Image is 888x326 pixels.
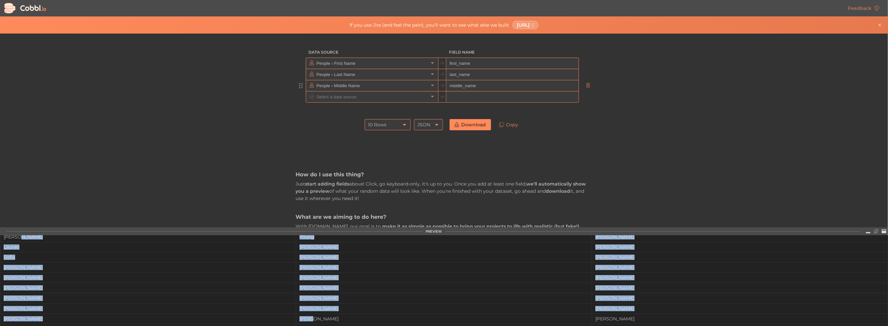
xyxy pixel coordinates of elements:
div: [PERSON_NAME] [592,295,888,301]
div: Lauren [0,244,296,250]
div: [PERSON_NAME] [0,265,296,270]
div: [PERSON_NAME] [296,265,592,270]
div: [PERSON_NAME] [296,295,592,301]
strong: make it as simple as possible to bring your projects to life with realistic (but fake!) data [296,223,580,237]
h3: How do I use this thing? [296,171,592,178]
div: [PERSON_NAME] [592,316,888,321]
div: [PERSON_NAME] [592,244,888,250]
p: With [DOMAIN_NAME], our goal is to . Maybe you have a project that, yeah, it looks fine, but it's... [296,223,592,267]
strong: start adding fields [305,181,350,187]
h3: Field Name [446,47,579,58]
div: Young [296,234,592,239]
div: [PERSON_NAME] [592,234,888,239]
div: [PERSON_NAME] [296,244,592,250]
input: Select a data source [315,91,429,102]
div: [PERSON_NAME] [0,316,296,321]
div: [PERSON_NAME] [296,306,592,311]
div: [PERSON_NAME] [592,265,888,270]
span: [URL] [517,22,530,28]
div: Sofia [0,255,296,260]
div: [PERSON_NAME] [0,295,296,301]
div: [PERSON_NAME] [592,306,888,311]
div: [PERSON_NAME] [296,255,592,260]
span: If you use Jira (and feel the pain), you'll want to see what else we built: [350,22,510,28]
div: JSON [418,119,431,130]
input: Select a data source [315,58,429,69]
a: Download [450,119,491,130]
input: Select a data source [315,80,429,91]
button: Close banner [876,21,884,29]
strong: download [546,188,570,194]
div: [PERSON_NAME] [0,306,296,311]
div: 10 Rows [368,119,387,130]
div: [PERSON_NAME] [296,316,592,321]
input: Select a data source [315,69,429,80]
p: Just above! Click, go keyboard-only, it's up to you. Once you add at least one field, of what you... [296,180,592,202]
div: PREVIEW [426,230,442,234]
a: Copy [494,119,523,130]
h3: Data Source [306,47,438,58]
div: [PERSON_NAME] [0,275,296,280]
div: [PERSON_NAME] [592,275,888,280]
div: [PERSON_NAME] [592,255,888,260]
div: [PERSON_NAME] [592,285,888,290]
div: [PERSON_NAME] [0,285,296,290]
div: [PERSON_NAME] [0,234,296,239]
a: Feedback [843,3,885,14]
a: [URL] [512,21,539,29]
h3: What are we aiming to do here? [296,213,592,220]
div: [PERSON_NAME] [296,275,592,280]
div: [PERSON_NAME] [296,285,592,290]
